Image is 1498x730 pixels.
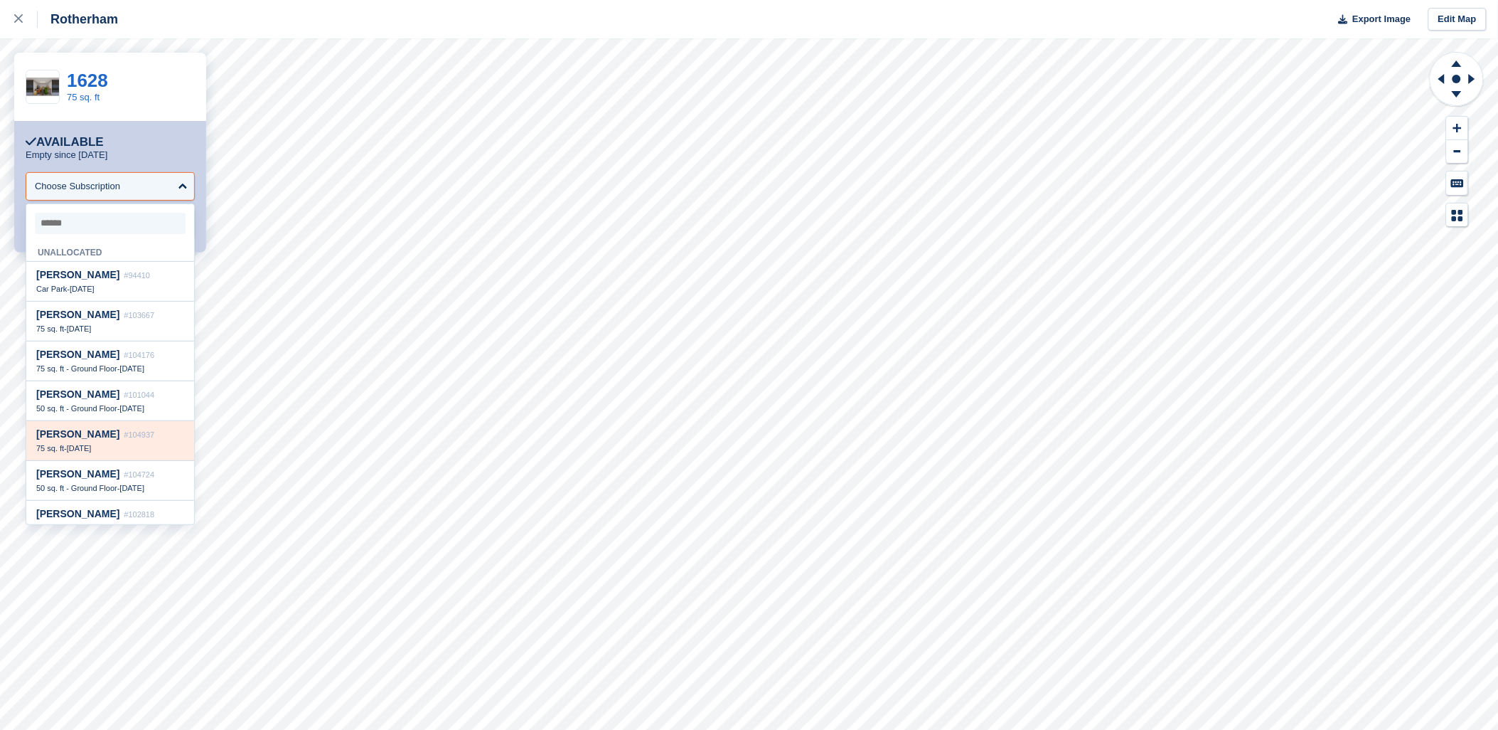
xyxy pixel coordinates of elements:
span: [PERSON_NAME] [36,349,119,360]
span: [DATE] [121,524,146,532]
div: Choose Subscription [35,179,120,194]
span: [PERSON_NAME] [36,269,119,280]
div: - [36,523,184,533]
span: 75 sq. ft [36,444,64,453]
button: Keyboard Shortcuts [1447,171,1468,195]
span: [DATE] [119,364,144,373]
span: 50 sq. ft - Ground Floor [36,404,117,413]
span: [DATE] [119,404,144,413]
button: Zoom Out [1447,140,1468,164]
span: 75 sq. ft [36,324,64,333]
div: Available [26,135,104,149]
span: [PERSON_NAME] [36,309,119,320]
a: 1628 [67,70,108,91]
div: - [36,403,184,413]
span: [DATE] [119,484,144,492]
a: 75 sq. ft [67,92,100,102]
span: [PERSON_NAME] [36,428,119,440]
img: 75%20SQ.FT.jpg [26,78,59,96]
button: Zoom In [1447,117,1468,140]
span: [DATE] [70,285,95,293]
span: 80 sq. ft - Drive-Up Unit [36,524,118,532]
p: Empty since [DATE] [26,149,107,161]
span: #104937 [124,430,154,439]
span: #104176 [124,351,154,359]
button: Export Image [1330,8,1411,31]
span: Export Image [1352,12,1411,26]
span: #103667 [124,311,154,319]
span: [PERSON_NAME] [36,388,119,400]
div: Rotherham [38,11,118,28]
span: 75 sq. ft - Ground Floor [36,364,117,373]
div: - [36,284,184,294]
span: 50 sq. ft - Ground Floor [36,484,117,492]
div: - [36,324,184,334]
span: [PERSON_NAME] [36,508,119,519]
span: [PERSON_NAME] [36,468,119,480]
span: #94410 [124,271,150,280]
button: Map Legend [1447,203,1468,227]
span: #101044 [124,391,154,399]
span: #104724 [124,470,154,479]
div: - [36,364,184,374]
div: - [36,443,184,453]
span: [DATE] [67,444,92,453]
span: #102818 [124,510,154,519]
div: Unallocated [26,240,194,262]
div: - [36,483,184,493]
a: Edit Map [1428,8,1487,31]
span: Car Park [36,285,67,293]
span: [DATE] [67,324,92,333]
